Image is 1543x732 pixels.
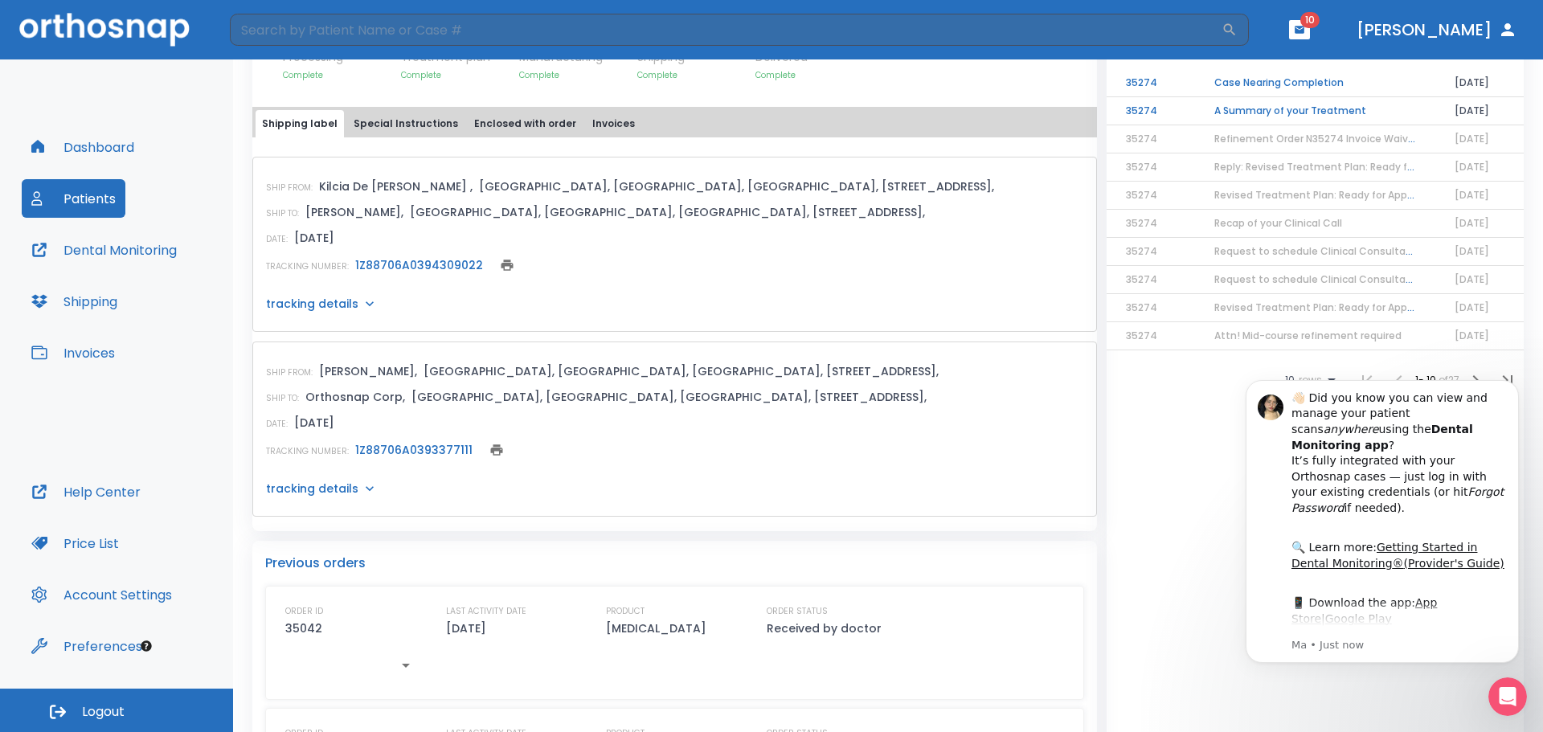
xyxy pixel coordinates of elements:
a: Account Settings [22,575,182,614]
button: Enclosed with order [468,110,583,137]
div: tabs [256,110,1094,137]
p: [PERSON_NAME], [319,362,417,381]
span: [DATE] [1455,272,1489,286]
p: [DATE] [446,619,486,638]
a: Preferences [22,627,152,665]
button: print [485,439,508,461]
iframe: Intercom notifications message [1222,356,1543,689]
p: Complete [283,69,391,81]
span: Revised Treatment Plan: Ready for Approval [1214,188,1431,202]
p: PRODUCT [606,604,645,619]
p: Orthosnap Corp, [305,387,405,407]
span: Attn! Mid-course refinement required [1214,329,1402,342]
span: 10 [1300,12,1320,28]
p: [MEDICAL_DATA] [606,619,706,638]
span: [DATE] [1455,132,1489,145]
p: 35042 [285,619,322,638]
p: TRACKING NUMBER: [266,444,349,459]
span: Reply: Revised Treatment Plan: Ready for Approval [1214,160,1463,174]
span: Recap of your Clinical Call [1214,216,1342,230]
p: Complete [519,69,628,81]
p: tracking details [266,296,358,312]
a: 1Z88706A0394309022 [355,257,483,273]
span: Logout [82,703,125,721]
span: [DATE] [1455,188,1489,202]
p: [GEOGRAPHIC_DATA], [GEOGRAPHIC_DATA], [GEOGRAPHIC_DATA], [STREET_ADDRESS], [411,387,927,407]
td: 35274 [1107,69,1195,97]
p: SHIP TO: [266,207,299,221]
span: 35274 [1126,188,1157,202]
p: [GEOGRAPHIC_DATA], [GEOGRAPHIC_DATA], [GEOGRAPHIC_DATA], [STREET_ADDRESS], [424,362,939,381]
span: Revised Treatment Plan: Ready for Approval [1214,301,1431,314]
button: Shipping label [256,110,344,137]
span: 35274 [1126,160,1157,174]
button: Help Center [22,472,150,511]
button: Dashboard [22,128,144,166]
button: [PERSON_NAME] [1350,15,1524,44]
p: Received by doctor [767,619,882,638]
span: Refinement Order N35274 Invoice Waive! [1214,132,1418,145]
button: Patients [22,179,125,218]
p: [DATE] [294,413,334,432]
button: Dental Monitoring [22,231,186,269]
p: Kilcia De [PERSON_NAME] , [319,177,473,196]
img: Orthosnap [19,13,190,46]
span: [DATE] [1455,329,1489,342]
td: 35274 [1107,97,1195,125]
button: Price List [22,524,129,562]
td: Case Nearing Completion [1195,69,1435,97]
p: [DATE] [294,228,334,247]
p: Previous orders [265,554,1084,573]
p: SHIP FROM: [266,366,313,380]
p: LAST ACTIVITY DATE [446,604,526,619]
p: tracking details [266,481,358,497]
p: [PERSON_NAME], [305,202,403,222]
button: Invoices [22,333,125,372]
button: Shipping [22,282,127,321]
p: TRACKING NUMBER: [266,260,349,274]
span: 35274 [1126,132,1157,145]
span: 35274 [1126,244,1157,258]
p: [GEOGRAPHIC_DATA], [GEOGRAPHIC_DATA], [GEOGRAPHIC_DATA], [STREET_ADDRESS], [479,177,994,196]
p: ORDER STATUS [767,604,828,619]
button: Special Instructions [347,110,465,137]
span: [DATE] [1455,301,1489,314]
td: [DATE] [1435,97,1524,125]
span: 35274 [1126,216,1157,230]
p: [GEOGRAPHIC_DATA], [GEOGRAPHIC_DATA], [GEOGRAPHIC_DATA], [STREET_ADDRESS], [410,202,925,222]
span: 35274 [1126,301,1157,314]
span: 35274 [1126,272,1157,286]
td: [DATE] [1435,69,1524,97]
p: Complete [637,69,746,81]
button: print [496,254,518,276]
p: Complete [401,69,510,81]
td: A Summary of your Treatment [1195,97,1435,125]
a: 1Z88706A0393377111 [355,442,473,458]
p: ORDER ID [285,604,323,619]
p: SHIP FROM: [266,181,313,195]
p: SHIP TO: [266,391,299,406]
input: Search by Patient Name or Case # [230,14,1222,46]
p: DATE: [266,417,288,431]
iframe: Intercom live chat [1488,677,1527,716]
p: Complete [755,69,808,81]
